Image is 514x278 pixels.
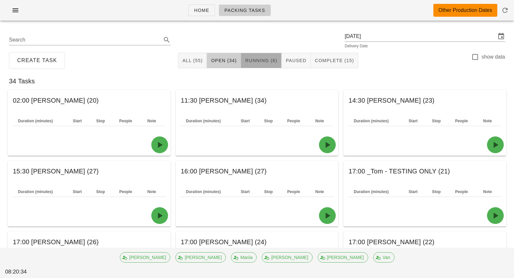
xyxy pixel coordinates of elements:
label: show data [482,54,505,60]
div: 11:30 [PERSON_NAME] (34) [176,90,339,111]
span: [PERSON_NAME] [266,253,308,262]
div: 16:00 [PERSON_NAME] (27) [176,161,339,181]
div: Delivery Date [345,44,505,48]
span: Open (34) [211,58,237,63]
th: Note [478,187,501,197]
th: Start [403,116,427,126]
th: People [282,116,310,126]
th: People [282,187,310,197]
span: Home [194,8,209,13]
th: Duration (minutes) [13,116,68,126]
button: Open (34) [207,53,241,68]
span: Paused [286,58,306,63]
span: [PERSON_NAME] [180,253,222,262]
th: Note [142,187,165,197]
th: People [114,116,142,126]
th: Note [478,116,501,126]
button: Running (6) [241,53,281,68]
div: 17:00 [PERSON_NAME] (26) [8,232,171,252]
th: Duration (minutes) [181,116,236,126]
th: Stop [259,116,282,126]
th: Start [403,187,427,197]
th: Stop [259,187,282,197]
th: Stop [427,116,450,126]
span: Running (6) [245,58,277,63]
span: [PERSON_NAME] [322,253,364,262]
th: Duration (minutes) [13,187,68,197]
div: 14:30 [PERSON_NAME] (23) [343,90,506,111]
th: Duration (minutes) [181,187,236,197]
th: Start [68,116,91,126]
th: People [450,187,478,197]
button: All (55) [178,53,207,68]
th: Duration (minutes) [349,116,403,126]
a: Home [188,5,215,16]
div: 17:00 _Tom - TESTING ONLY (21) [343,161,506,181]
span: Mariia [235,253,253,262]
div: 08:20:34 [4,266,46,277]
span: Create Task [17,58,57,63]
button: Paused [282,53,311,68]
th: Duration (minutes) [349,187,403,197]
th: Stop [91,187,114,197]
th: People [114,187,142,197]
div: 02:00 [PERSON_NAME] (20) [8,90,171,111]
th: Note [142,116,165,126]
th: Start [235,187,259,197]
span: All (55) [182,58,203,63]
a: Packing Tasks [219,5,271,16]
span: [PERSON_NAME] [124,253,166,262]
span: Packing Tasks [224,8,265,13]
th: Note [310,187,333,197]
span: Van [377,253,390,262]
div: Other Production Dates [439,6,492,14]
th: Note [310,116,333,126]
div: 17:00 [PERSON_NAME] (22) [343,232,506,252]
th: Start [235,116,259,126]
th: People [450,116,478,126]
div: 17:00 [PERSON_NAME] (24) [176,232,339,252]
th: Start [68,187,91,197]
button: Complete (15) [311,53,358,68]
div: 34 Tasks [4,71,510,91]
span: Complete (15) [315,58,354,63]
th: Stop [427,187,450,197]
button: Create Task [9,52,65,69]
th: Stop [91,116,114,126]
div: 15:30 [PERSON_NAME] (27) [8,161,171,181]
